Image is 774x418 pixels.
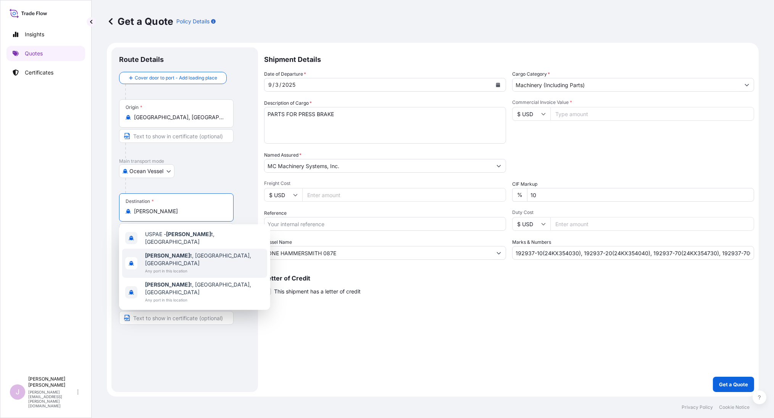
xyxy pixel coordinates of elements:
[550,107,754,121] input: Type amount
[264,159,492,173] input: Full name
[145,230,264,246] span: USPAE - t, [GEOGRAPHIC_DATA]
[25,69,53,76] p: Certificates
[264,246,492,260] input: Type to search vessel name or IMO
[492,246,506,260] button: Show suggestions
[264,209,287,217] label: Reference
[281,80,296,89] div: year,
[126,104,142,110] div: Origin
[512,188,527,202] div: %
[513,78,740,92] input: Select a commodity type
[274,288,361,295] span: This shipment has a letter of credit
[28,376,76,388] p: [PERSON_NAME] [PERSON_NAME]
[279,80,281,89] div: /
[512,99,754,105] span: Commercial Invoice Value
[134,113,224,121] input: Origin
[302,188,506,202] input: Enter amount
[264,47,754,70] p: Shipment Details
[512,180,537,188] label: CIF Markup
[512,70,550,78] label: Cargo Category
[740,78,754,92] button: Show suggestions
[145,252,264,267] span: t, [GEOGRAPHIC_DATA], [GEOGRAPHIC_DATA]
[145,267,264,275] span: Any port in this location
[268,80,273,89] div: month,
[129,167,163,175] span: Ocean Vessel
[119,223,234,237] input: Text to appear on certificate
[145,281,190,288] b: [PERSON_NAME]
[119,158,250,164] p: Main transport mode
[274,80,279,89] div: day,
[145,281,264,296] span: t, [GEOGRAPHIC_DATA], [GEOGRAPHIC_DATA]
[25,50,43,57] p: Quotes
[264,70,306,78] span: Date of Departure
[119,129,234,143] input: Text to appear on certificate
[719,404,750,410] p: Cookie Notice
[126,198,154,204] div: Destination
[264,151,302,159] label: Named Assured
[166,231,211,237] b: [PERSON_NAME]
[135,74,217,82] span: Cover door to port - Add loading place
[264,180,506,186] span: Freight Cost
[264,238,292,246] label: Vessel Name
[119,224,270,310] div: Show suggestions
[264,107,506,144] textarea: PARTS FOR PRESS BRAKE
[28,390,76,408] p: [PERSON_NAME][EMAIL_ADDRESS][PERSON_NAME][DOMAIN_NAME]
[145,252,190,259] b: [PERSON_NAME]
[107,15,173,28] p: Get a Quote
[16,388,19,396] span: J
[273,80,274,89] div: /
[512,209,754,215] span: Duty Cost
[145,296,264,304] span: Any port in this location
[134,207,224,215] input: Destination
[119,311,234,325] input: Text to appear on certificate
[550,217,754,231] input: Enter amount
[25,31,44,38] p: Insights
[492,79,504,91] button: Calendar
[527,188,754,202] input: Enter percentage between 0 and 10%
[492,159,506,173] button: Show suggestions
[512,246,754,260] input: Number1, number2,...
[719,381,748,388] p: Get a Quote
[264,275,754,281] p: Letter of Credit
[264,217,506,231] input: Your internal reference
[512,238,551,246] label: Marks & Numbers
[119,55,164,64] p: Route Details
[176,18,210,25] p: Policy Details
[682,404,713,410] p: Privacy Policy
[119,164,174,178] button: Select transport
[264,99,312,107] label: Description of Cargo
